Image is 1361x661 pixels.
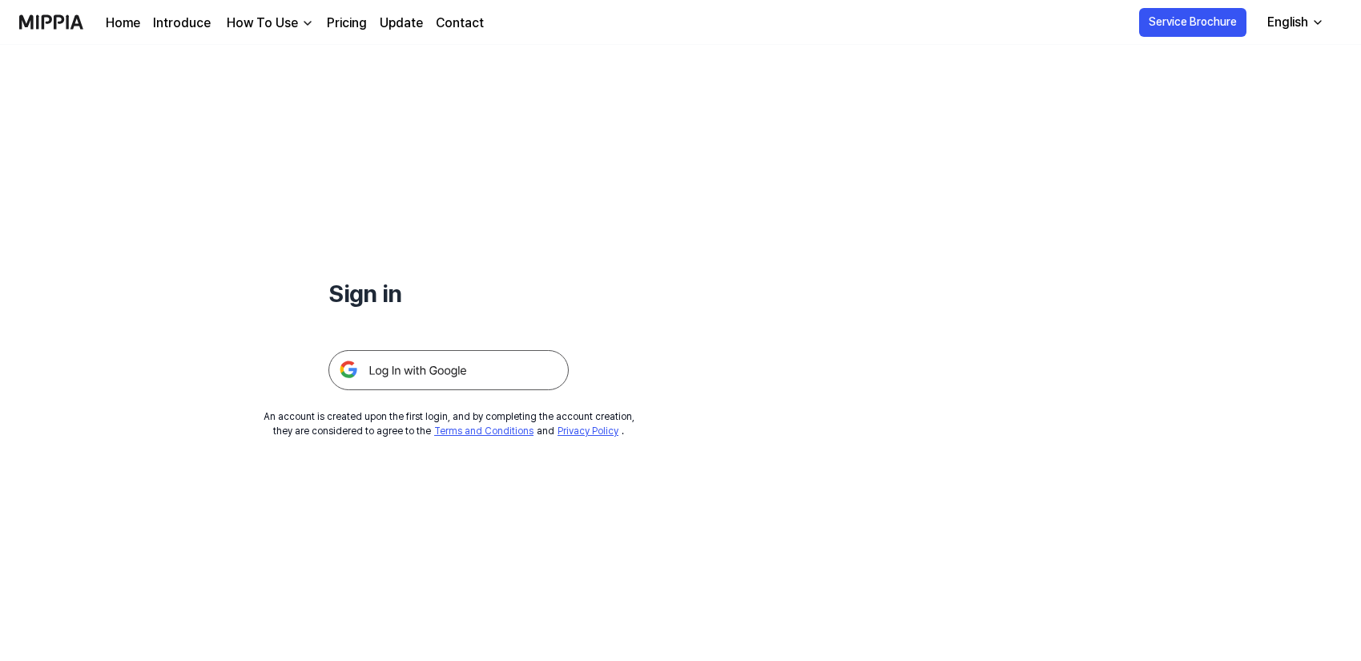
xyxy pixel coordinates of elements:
img: 구글 로그인 버튼 [328,350,569,390]
h1: Sign in [328,276,569,312]
button: How To Use [223,14,314,33]
a: Pricing [327,14,367,33]
a: Introduce [153,14,211,33]
a: Terms and Conditions [434,425,534,437]
img: down [301,17,314,30]
a: Privacy Policy [558,425,618,437]
a: Contact [436,14,484,33]
div: How To Use [223,14,301,33]
a: Home [106,14,140,33]
div: English [1264,13,1311,32]
button: English [1254,6,1334,38]
a: Update [380,14,423,33]
button: Service Brochure [1139,8,1246,37]
div: An account is created upon the first login, and by completing the account creation, they are cons... [264,409,634,438]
